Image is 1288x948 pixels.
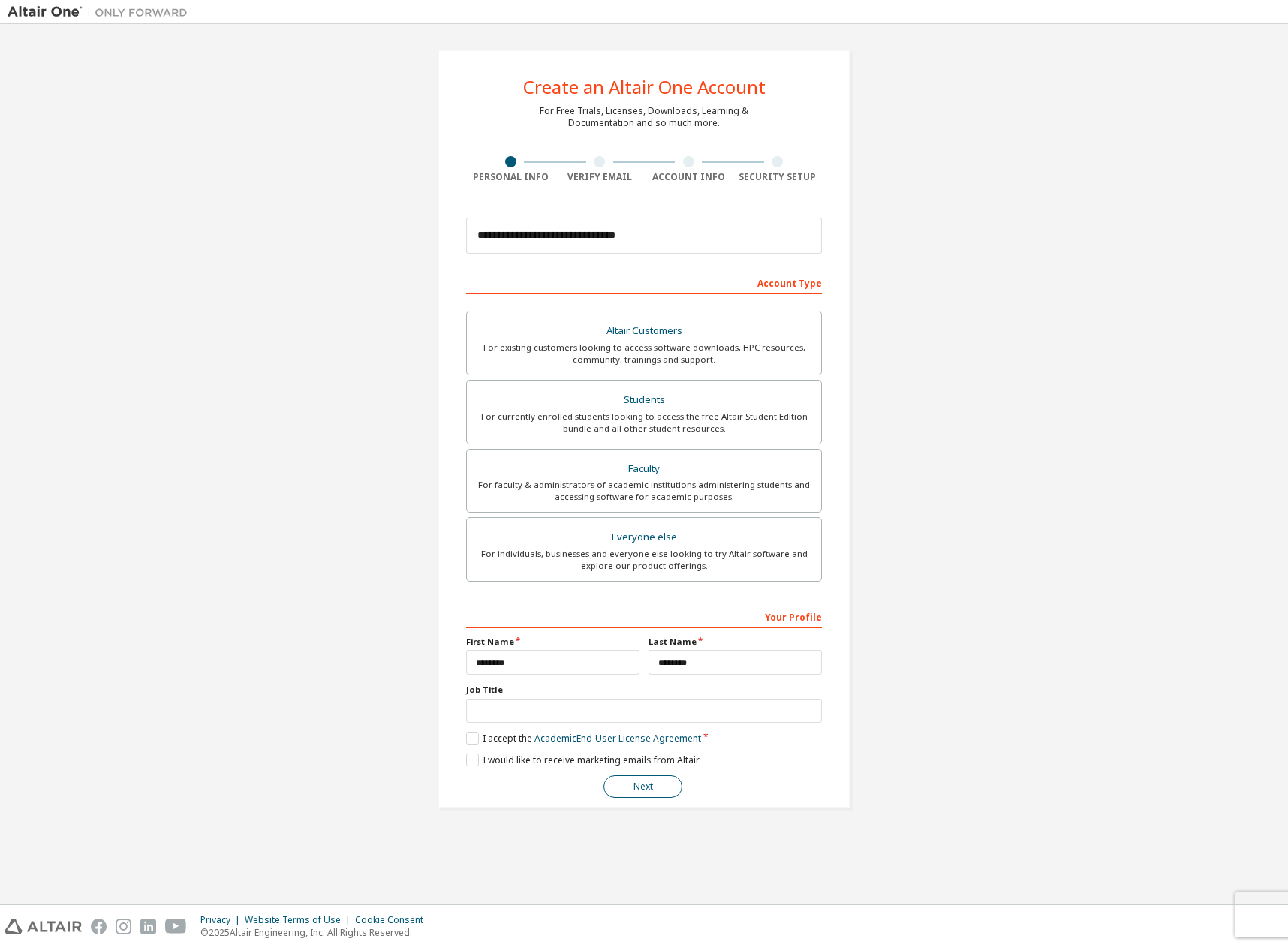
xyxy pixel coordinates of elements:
div: Create an Altair One Account [523,78,766,96]
div: Altair Customers [476,321,812,342]
img: instagram.svg [116,919,131,934]
div: For faculty & administrators of academic institutions administering students and accessing softwa... [476,479,812,503]
div: Faculty [476,459,812,480]
div: Students [476,390,812,411]
div: Security Setup [733,171,823,183]
a: Academic End-User License Agreement [534,732,701,745]
p: © 2025 Altair Engineering, Inc. All Rights Reserved. [200,926,432,939]
img: altair_logo.svg [5,919,82,934]
label: Last Name [649,636,822,648]
div: Verify Email [555,171,645,183]
div: Account Type [466,270,822,294]
img: youtube.svg [165,919,187,934]
div: Cookie Consent [355,914,432,926]
div: Everyone else [476,527,812,548]
div: For existing customers looking to access software downloads, HPC resources, community, trainings ... [476,342,812,366]
label: Job Title [466,684,822,696]
div: Account Info [644,171,733,183]
div: Your Profile [466,604,822,628]
div: Personal Info [466,171,555,183]
button: Next [603,775,682,798]
img: Altair One [8,5,195,20]
label: I accept the [466,732,701,745]
div: Website Terms of Use [245,914,355,926]
img: facebook.svg [91,919,107,934]
div: For currently enrolled students looking to access the free Altair Student Edition bundle and all ... [476,411,812,435]
div: Privacy [200,914,245,926]
img: linkedin.svg [140,919,156,934]
div: For Free Trials, Licenses, Downloads, Learning & Documentation and so much more. [540,105,748,129]
label: I would like to receive marketing emails from Altair [466,754,700,766]
label: First Name [466,636,639,648]
div: For individuals, businesses and everyone else looking to try Altair software and explore our prod... [476,548,812,572]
